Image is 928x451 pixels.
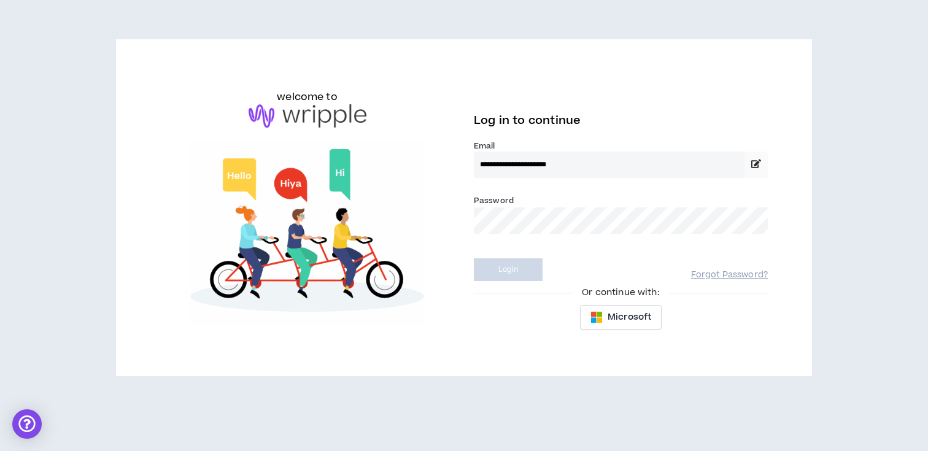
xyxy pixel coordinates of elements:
button: Login [474,258,543,281]
button: Microsoft [580,305,662,330]
h6: welcome to [277,90,338,104]
img: logo-brand.png [249,104,366,128]
span: Or continue with: [573,286,668,299]
a: Forgot Password? [691,269,768,281]
div: Open Intercom Messenger [12,409,42,439]
label: Password [474,195,514,206]
img: Welcome to Wripple [160,140,454,326]
span: Log in to continue [474,113,581,128]
label: Email [474,141,768,152]
span: Microsoft [608,310,651,324]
